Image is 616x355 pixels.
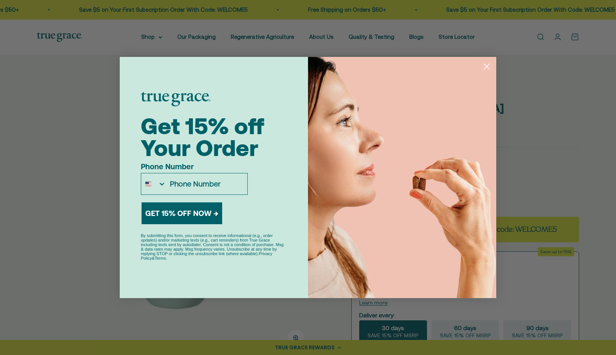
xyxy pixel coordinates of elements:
button: GET 15% OFF NOW → [142,202,222,224]
input: Phone Number [166,173,247,194]
label: Phone Number [141,162,248,173]
img: United States [145,181,151,187]
a: Privacy Policy [141,251,272,260]
img: logo placeholder [141,92,210,106]
img: 43605a6c-e687-496b-9994-e909f8c820d7.jpeg [308,57,496,298]
span: Get 15% off Your Order [141,113,264,161]
button: Search Countries [141,173,166,194]
button: Close dialog [480,60,493,73]
a: Terms [155,256,166,260]
p: By submitting this form, you consent to receive informational (e.g., order updates) and/or market... [141,233,287,260]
